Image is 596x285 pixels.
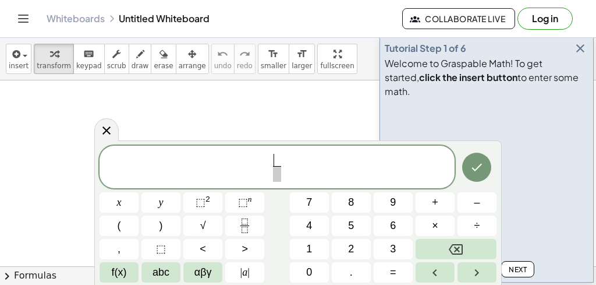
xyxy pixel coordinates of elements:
button: 0 [290,262,329,283]
span: 9 [390,195,396,210]
button: insert [6,44,31,74]
sup: n [248,195,252,203]
span: ( [118,218,121,234]
span: 6 [390,218,396,234]
button: Minus [457,192,496,213]
span: 8 [348,195,354,210]
i: redo [239,47,250,61]
span: Next [509,265,527,274]
span: > [242,241,248,257]
button: transform [34,44,74,74]
button: . [332,262,371,283]
button: Equals [374,262,413,283]
span: ⬚ [238,196,248,208]
span: αβγ [194,265,212,280]
span: . [350,265,353,280]
span: | [240,266,243,278]
span: ​ [274,154,280,167]
div: Tutorial Step 1 of 6 [385,41,466,55]
button: 1 [290,239,329,259]
button: erase [151,44,176,74]
button: Divide [457,216,496,236]
span: y [159,195,164,210]
button: Plus [416,192,455,213]
button: 6 [374,216,413,236]
button: Less than [183,239,222,259]
button: Fraction [225,216,264,236]
a: Whiteboards [47,13,105,24]
span: – [474,195,480,210]
button: Collaborate Live [402,8,515,29]
button: Done [462,153,491,182]
button: format_sizelarger [289,44,315,74]
span: 7 [306,195,312,210]
i: keyboard [83,47,94,61]
span: scrub [107,62,126,70]
button: 8 [332,192,371,213]
span: ÷ [474,218,480,234]
button: Right arrow [457,262,496,283]
button: Superscript [225,192,264,213]
span: erase [154,62,173,70]
button: keyboardkeypad [73,44,105,74]
button: Greek alphabet [183,262,222,283]
span: √ [200,218,206,234]
span: redo [237,62,253,70]
span: draw [132,62,149,70]
button: Log in [517,8,573,30]
button: , [100,239,139,259]
span: ⬚ [196,196,205,208]
span: < [200,241,206,257]
span: 4 [306,218,312,234]
b: click the insert button [419,71,517,83]
span: , [118,241,120,257]
span: 2 [348,241,354,257]
span: = [390,265,396,280]
button: Left arrow [416,262,455,283]
i: format_size [268,47,279,61]
button: Squared [183,192,222,213]
button: Functions [100,262,139,283]
i: format_size [296,47,307,61]
span: ) [159,218,163,234]
button: 3 [374,239,413,259]
span: abc [152,265,169,280]
span: insert [9,62,29,70]
span: 3 [390,241,396,257]
button: 2 [332,239,371,259]
button: Square root [183,216,222,236]
button: 7 [290,192,329,213]
button: format_sizesmaller [258,44,289,74]
span: a [240,265,250,280]
button: 5 [332,216,371,236]
span: f(x) [112,265,127,280]
button: ) [141,216,180,236]
button: draw [129,44,152,74]
button: Toggle navigation [14,9,33,28]
span: × [432,218,438,234]
span: + [432,195,438,210]
button: y [141,192,180,213]
span: undo [214,62,232,70]
span: 0 [306,265,312,280]
span: Collaborate Live [412,13,505,24]
i: undo [217,47,228,61]
span: arrange [179,62,206,70]
button: 9 [374,192,413,213]
span: 5 [348,218,354,234]
button: Greater than [225,239,264,259]
span: x [117,195,122,210]
span: smaller [261,62,286,70]
sup: 2 [205,195,210,203]
button: Backspace [416,239,496,259]
span: keypad [76,62,102,70]
button: scrub [104,44,129,74]
span: larger [292,62,312,70]
button: redoredo [234,44,256,74]
button: ( [100,216,139,236]
span: fullscreen [320,62,354,70]
span: | [247,266,250,278]
div: Welcome to Graspable Math! To get started, to enter some math. [385,57,588,98]
button: 4 [290,216,329,236]
span: 1 [306,241,312,257]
